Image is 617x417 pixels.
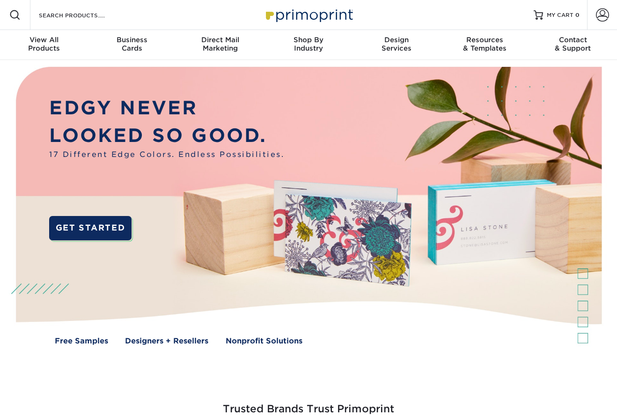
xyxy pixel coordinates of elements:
span: Shop By [264,36,353,44]
a: DesignServices [353,30,441,60]
span: Contact [529,36,617,44]
a: BusinessCards [88,30,176,60]
p: LOOKED SO GOOD. [49,121,284,149]
p: EDGY NEVER [49,94,284,121]
div: & Templates [441,36,529,52]
a: Nonprofit Solutions [226,335,302,347]
div: & Support [529,36,617,52]
div: Services [353,36,441,52]
a: Designers + Resellers [125,335,208,347]
a: Resources& Templates [441,30,529,60]
span: Resources [441,36,529,44]
a: Direct MailMarketing [176,30,264,60]
div: Industry [264,36,353,52]
a: Free Samples [55,335,108,347]
span: 0 [575,12,580,18]
a: Shop ByIndustry [264,30,353,60]
span: Design [353,36,441,44]
input: SEARCH PRODUCTS..... [38,9,129,21]
span: Business [88,36,176,44]
span: 17 Different Edge Colors. Endless Possibilities. [49,149,284,160]
div: Marketing [176,36,264,52]
a: Contact& Support [529,30,617,60]
img: Primoprint [262,5,355,25]
a: GET STARTED [49,216,131,240]
div: Cards [88,36,176,52]
span: Direct Mail [176,36,264,44]
span: MY CART [547,11,573,19]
